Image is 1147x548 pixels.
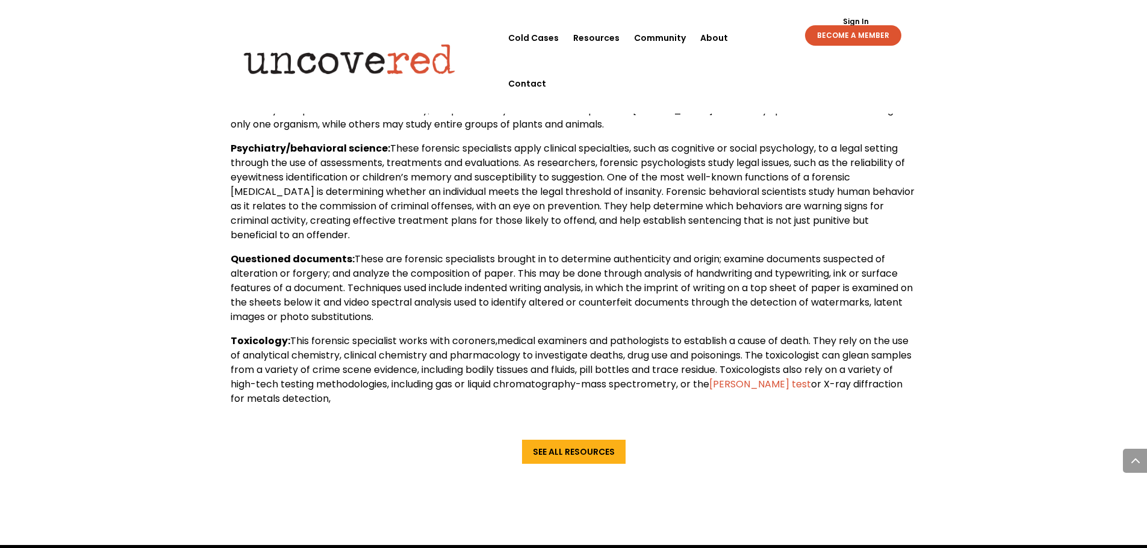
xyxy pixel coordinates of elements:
a: Contact [508,61,546,106]
a: [PERSON_NAME] test [709,377,811,391]
a: Resources [573,15,620,61]
a: Sign In [836,18,875,25]
a: Cold Cases [508,15,559,61]
a: BECOME A MEMBER [805,25,901,46]
a: About [700,15,728,61]
b: Questioned documents: [231,252,355,266]
b: Psychiatry/behavioral science: [231,141,390,155]
span: This forensic specialist works with coroners,medical examiners and pathologists to establish a ca... [231,334,912,391]
b: Toxicology: [231,334,290,348]
img: Uncovered logo [234,35,465,82]
span: These forensic specialists apply clinical specialties, such as cognitive or social psychology, to... [231,141,915,242]
a: Community [634,15,686,61]
span: These are forensic specialists brought in to determine authenticity and origin; examine documents... [231,252,913,324]
span: or X-ray diffraction for metals detection, [231,377,903,405]
a: See All Resources [522,440,626,464]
